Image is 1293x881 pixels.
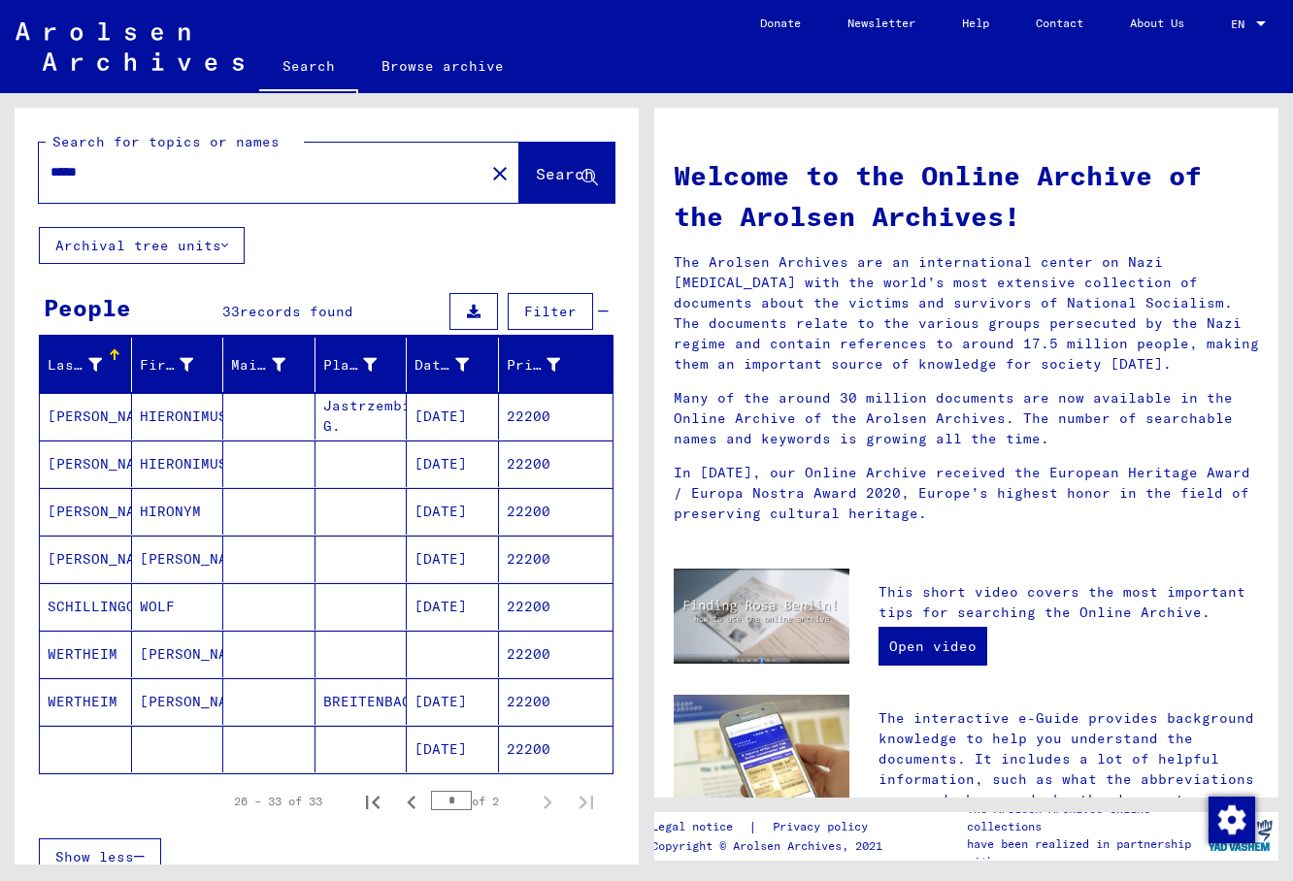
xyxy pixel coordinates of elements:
[231,349,315,380] div: Maiden Name
[499,393,613,440] mat-cell: 22200
[52,133,280,150] mat-label: Search for topics or names
[16,22,244,71] img: Arolsen_neg.svg
[1208,796,1254,842] div: Change consent
[315,393,408,440] mat-cell: Jastrzembiec G.
[140,349,223,380] div: First Name
[40,678,132,725] mat-cell: WERTHEIM
[40,393,132,440] mat-cell: [PERSON_NAME]
[481,153,519,192] button: Clear
[488,162,512,185] mat-icon: close
[674,388,1259,449] p: Many of the around 30 million documents are now available in the Online Archive of the Arolsen Ar...
[1209,797,1255,843] img: Change consent
[358,43,527,89] a: Browse archive
[40,338,132,392] mat-header-cell: Last Name
[431,792,528,810] div: of 2
[407,393,499,440] mat-cell: [DATE]
[39,227,245,264] button: Archival tree units
[48,349,131,380] div: Last Name
[407,536,499,582] mat-cell: [DATE]
[507,349,590,380] div: Prisoner #
[674,569,849,664] img: video.jpg
[407,488,499,535] mat-cell: [DATE]
[967,835,1201,870] p: have been realized in partnership with
[132,536,224,582] mat-cell: [PERSON_NAME]
[40,440,132,487] mat-cell: [PERSON_NAME]
[414,355,469,375] div: Date of Birth
[879,582,1259,623] p: This short video covers the most important tips for searching the Online Archive.
[651,837,891,855] p: Copyright © Arolsen Archives, 2021
[499,488,613,535] mat-cell: 22200
[567,782,606,821] button: Last page
[40,536,132,582] mat-cell: [PERSON_NAME]
[353,782,392,821] button: First page
[674,695,849,812] img: eguide.jpg
[140,355,194,375] div: First Name
[40,631,132,677] mat-cell: WERTHEIM
[407,678,499,725] mat-cell: [DATE]
[132,338,224,392] mat-header-cell: First Name
[132,488,224,535] mat-cell: HIRONYM
[315,678,408,725] mat-cell: BREITENBACH
[1204,811,1276,860] img: yv_logo.png
[132,440,224,487] mat-cell: HIERONIMUS
[528,782,567,821] button: Next page
[259,43,358,93] a: Search
[323,349,407,380] div: Place of Birth
[651,817,891,837] div: |
[524,303,577,320] span: Filter
[507,355,561,375] div: Prisoner #
[757,817,891,837] a: Privacy policy
[55,848,134,865] span: Show less
[44,290,131,325] div: People
[651,817,748,837] a: Legal notice
[132,583,224,630] mat-cell: WOLF
[499,726,613,772] mat-cell: 22200
[879,708,1259,831] p: The interactive e-Guide provides background knowledge to help you understand the documents. It in...
[132,631,224,677] mat-cell: [PERSON_NAME]
[392,782,431,821] button: Previous page
[674,155,1259,237] h1: Welcome to the Online Archive of the Arolsen Archives!
[499,631,613,677] mat-cell: 22200
[536,164,594,183] span: Search
[879,627,987,666] a: Open video
[407,583,499,630] mat-cell: [DATE]
[315,338,408,392] mat-header-cell: Place of Birth
[967,800,1201,835] p: The Arolsen Archives online collections
[499,338,613,392] mat-header-cell: Prisoner #
[508,293,593,330] button: Filter
[674,463,1259,524] p: In [DATE], our Online Archive received the European Heritage Award / Europa Nostra Award 2020, Eu...
[132,393,224,440] mat-cell: HIERONIMUS
[234,793,322,810] div: 26 – 33 of 33
[499,583,613,630] mat-cell: 22200
[1231,17,1252,31] span: EN
[519,143,614,203] button: Search
[132,678,224,725] mat-cell: [PERSON_NAME]
[222,303,240,320] span: 33
[223,338,315,392] mat-header-cell: Maiden Name
[414,349,498,380] div: Date of Birth
[407,440,499,487] mat-cell: [DATE]
[231,355,285,375] div: Maiden Name
[240,303,353,320] span: records found
[39,838,161,875] button: Show less
[48,355,102,375] div: Last Name
[407,338,499,392] mat-header-cell: Date of Birth
[40,488,132,535] mat-cell: [PERSON_NAME]
[499,440,613,487] mat-cell: 22200
[40,583,132,630] mat-cell: SCHILLINGOW
[674,252,1259,375] p: The Arolsen Archives are an international center on Nazi [MEDICAL_DATA] with the world’s most ext...
[499,536,613,582] mat-cell: 22200
[499,678,613,725] mat-cell: 22200
[407,726,499,772] mat-cell: [DATE]
[323,355,378,375] div: Place of Birth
